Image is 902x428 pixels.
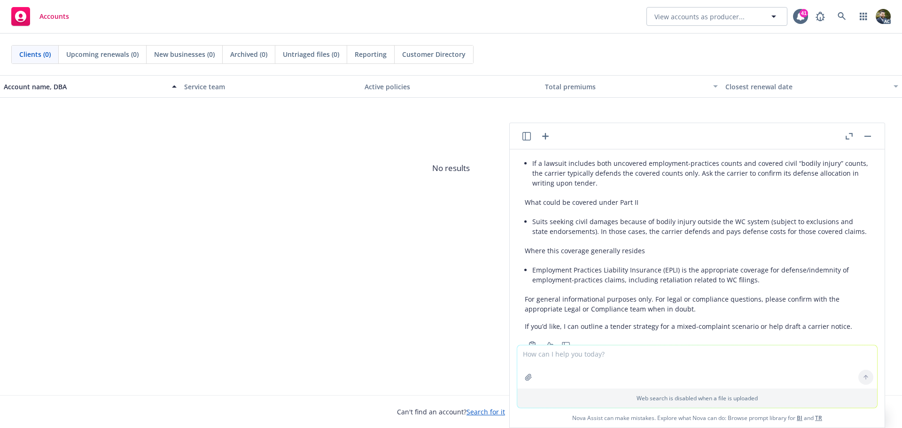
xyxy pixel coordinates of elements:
button: Service team [180,75,361,98]
p: If you’d like, I can outline a tender strategy for a mixed-complaint scenario or help draft a car... [525,321,870,331]
div: Active policies [365,82,537,92]
a: Accounts [8,3,73,30]
div: Total premiums [545,82,708,92]
span: Clients (0) [19,49,51,59]
p: What could be covered under Part II [525,197,870,207]
button: Total premiums [541,75,722,98]
a: Search [832,7,851,26]
span: Nova Assist can make mistakes. Explore what Nova can do: Browse prompt library for and [513,408,881,428]
div: 41 [800,9,808,17]
span: New businesses (0) [154,49,215,59]
button: Thumbs down [559,339,574,352]
li: Employment Practices Liability Insurance (EPLI) is the appropriate coverage for defense/indemnity... [532,263,870,287]
span: Customer Directory [402,49,466,59]
div: Service team [184,82,357,92]
button: Closest renewal date [722,75,902,98]
li: Suits seeking civil damages because of bodily injury outside the WC system (subject to exclusions... [532,215,870,238]
div: Account name, DBA [4,82,166,92]
li: If a lawsuit includes both uncovered employment-practices counts and covered civil “bodily injury... [532,156,870,190]
button: Active policies [361,75,541,98]
p: Where this coverage generally resides [525,246,870,256]
span: Accounts [39,13,69,20]
span: Reporting [355,49,387,59]
a: Switch app [854,7,873,26]
a: TR [815,414,822,422]
svg: Copy to clipboard [528,341,537,350]
a: Search for it [467,407,505,416]
div: Closest renewal date [725,82,888,92]
span: Archived (0) [230,49,267,59]
p: For general informational purposes only. For legal or compliance questions, please confirm with t... [525,294,870,314]
img: photo [876,9,891,24]
button: View accounts as producer... [646,7,787,26]
p: Web search is disabled when a file is uploaded [523,394,871,402]
span: Untriaged files (0) [283,49,339,59]
span: Upcoming renewals (0) [66,49,139,59]
span: View accounts as producer... [654,12,745,22]
a: BI [797,414,802,422]
a: Report a Bug [811,7,830,26]
span: Can't find an account? [397,407,505,417]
